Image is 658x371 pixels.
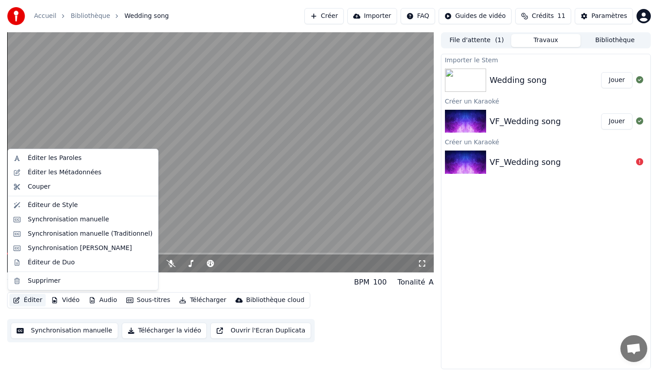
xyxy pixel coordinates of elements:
div: Éditeur de Duo [28,258,75,267]
button: Sous-titres [123,294,174,306]
div: BPM [354,277,369,288]
img: youka [7,7,25,25]
div: A [429,277,434,288]
div: Éditer les Paroles [28,154,81,163]
button: FAQ [401,8,435,24]
div: Créer un Karaoké [441,95,650,106]
span: Wedding song [124,12,169,21]
button: Crédits11 [515,8,571,24]
span: ( 1 ) [495,36,504,45]
button: Guides de vidéo [439,8,512,24]
div: Paramètres [591,12,627,21]
button: Vidéo [47,294,83,306]
button: Télécharger [175,294,230,306]
div: Wedding song [7,276,71,289]
button: Paramètres [575,8,633,24]
button: Importer [347,8,397,24]
button: Audio [85,294,121,306]
button: Jouer [601,72,632,88]
button: File d'attente [442,34,511,47]
span: Crédits [532,12,554,21]
a: Bibliothèque [71,12,110,21]
button: Travaux [511,34,580,47]
button: Jouer [601,113,632,129]
div: VF_Wedding song [490,156,561,168]
div: Éditeur de Style [28,201,78,210]
div: Importer le Stem [441,54,650,65]
button: Ouvrir l'Ecran Duplicata [210,323,311,339]
button: Éditer [9,294,46,306]
nav: breadcrumb [34,12,169,21]
div: 100 [373,277,387,288]
span: 11 [557,12,565,21]
div: Créer un Karaoké [441,136,650,147]
div: Couper [28,182,50,191]
div: Éditer les Métadonnées [28,168,102,177]
div: VF_Wedding song [490,115,561,128]
button: Télécharger la vidéo [122,323,207,339]
div: Synchronisation manuelle [28,215,109,224]
div: Synchronisation manuelle (Traditionnel) [28,229,153,238]
div: Bibliothèque cloud [246,296,304,305]
div: Synchronisation [PERSON_NAME] [28,244,132,253]
a: Accueil [34,12,56,21]
div: Wedding song [490,74,547,86]
div: Tonalité [397,277,425,288]
button: Synchronisation manuelle [11,323,118,339]
button: Créer [304,8,344,24]
a: Ouvrir le chat [620,335,647,362]
div: Supprimer [28,276,60,285]
button: Bibliothèque [581,34,649,47]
